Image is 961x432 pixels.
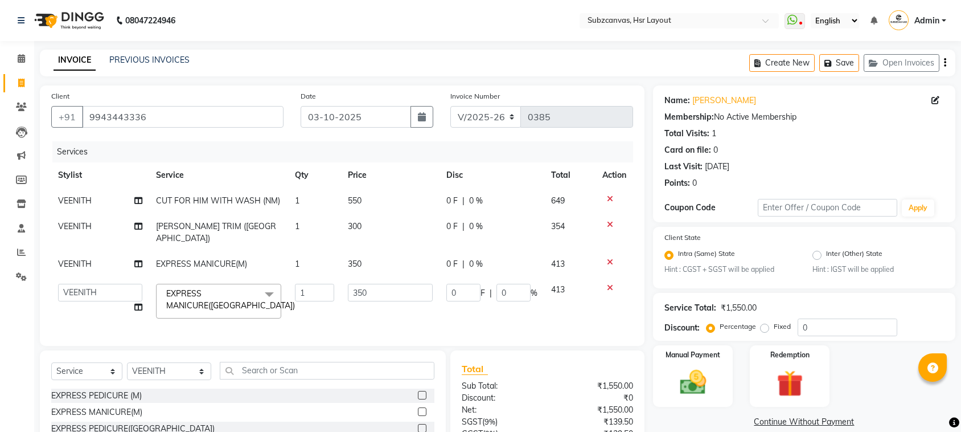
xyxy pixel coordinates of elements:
[453,416,548,428] div: ( )
[166,288,295,311] span: EXPRESS MANICURE([GEOGRAPHIC_DATA])
[770,350,810,360] label: Redemption
[531,287,537,299] span: %
[480,287,485,299] span: F
[812,264,943,275] small: Hint : IGST will be applied
[692,177,697,189] div: 0
[864,54,939,72] button: Open Invoices
[446,221,458,233] span: 0 F
[469,221,483,233] span: 0 %
[596,162,633,188] th: Action
[149,162,288,188] th: Service
[288,162,341,188] th: Qty
[341,162,440,188] th: Price
[913,386,950,421] iframe: chat widget
[348,259,362,269] span: 350
[889,10,909,30] img: Admin
[348,195,362,206] span: 550
[758,199,897,217] input: Enter Offer / Coupon Code
[462,258,465,270] span: |
[672,367,714,397] img: _cash.svg
[547,416,642,428] div: ₹139.50
[469,195,483,207] span: 0 %
[664,233,701,243] label: Client State
[156,259,247,269] span: EXPRESS MANICURE(M)
[462,221,465,233] span: |
[51,390,142,402] div: EXPRESS PEDICURE (M)
[453,380,548,392] div: Sub Total:
[547,404,642,416] div: ₹1,550.00
[547,392,642,404] div: ₹0
[551,221,565,231] span: 354
[82,106,284,128] input: Search by Name/Mobile/Email/Code
[52,141,642,162] div: Services
[712,128,716,140] div: 1
[462,195,465,207] span: |
[450,91,500,101] label: Invoice Number
[692,95,756,107] a: [PERSON_NAME]
[664,128,709,140] div: Total Visits:
[826,248,882,262] label: Inter (Other) State
[348,221,362,231] span: 300
[156,221,276,243] span: [PERSON_NAME] TRIM ([GEOGRAPHIC_DATA])
[666,350,720,360] label: Manual Payment
[678,248,735,262] label: Intra (Same) State
[295,195,299,206] span: 1
[902,199,934,217] button: Apply
[446,195,458,207] span: 0 F
[769,367,811,400] img: _gift.svg
[664,264,795,275] small: Hint : CGST + SGST will be applied
[664,144,711,156] div: Card on file:
[544,162,596,188] th: Total
[220,362,434,380] input: Search or Scan
[453,404,548,416] div: Net:
[125,5,175,36] b: 08047224946
[713,144,718,156] div: 0
[484,417,495,426] span: 9%
[551,195,565,206] span: 649
[749,54,815,72] button: Create New
[914,15,939,27] span: Admin
[51,406,142,418] div: EXPRESS MANICURE(M)
[664,111,714,123] div: Membership:
[664,161,703,173] div: Last Visit:
[51,91,69,101] label: Client
[51,162,149,188] th: Stylist
[819,54,859,72] button: Save
[51,106,83,128] button: +91
[54,50,96,71] a: INVOICE
[156,195,280,206] span: CUT FOR HIM WITH WASH (NM)
[58,195,92,206] span: VEENITH
[551,259,565,269] span: 413
[446,258,458,270] span: 0 F
[664,111,944,123] div: No Active Membership
[295,300,300,311] a: x
[655,416,953,428] a: Continue Without Payment
[721,302,757,314] div: ₹1,550.00
[664,302,716,314] div: Service Total:
[301,91,316,101] label: Date
[774,321,791,332] label: Fixed
[440,162,544,188] th: Disc
[453,392,548,404] div: Discount:
[547,380,642,392] div: ₹1,550.00
[664,322,700,334] div: Discount:
[58,221,92,231] span: VEENITH
[705,161,729,173] div: [DATE]
[664,202,758,214] div: Coupon Code
[29,5,107,36] img: logo
[295,259,299,269] span: 1
[551,284,565,295] span: 413
[109,55,190,65] a: PREVIOUS INVOICES
[462,417,482,427] span: SGST
[720,321,756,332] label: Percentage
[58,259,92,269] span: VEENITH
[664,177,690,189] div: Points:
[295,221,299,231] span: 1
[469,258,483,270] span: 0 %
[664,95,690,107] div: Name:
[490,287,492,299] span: |
[462,363,488,375] span: Total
